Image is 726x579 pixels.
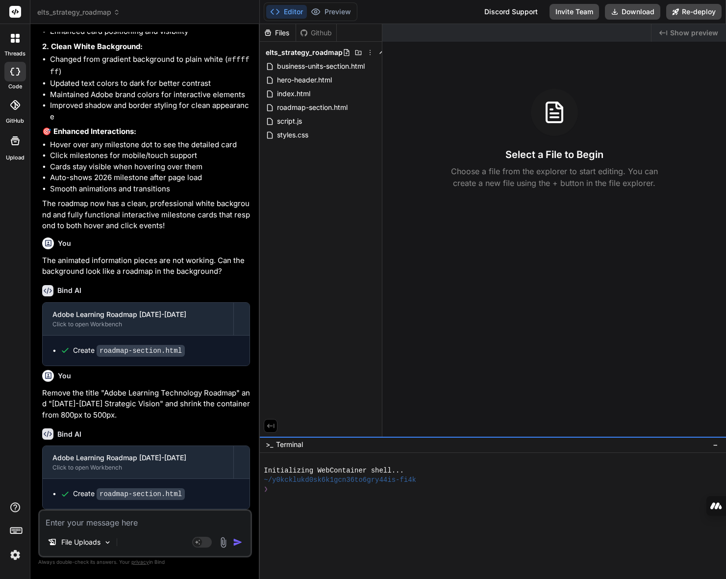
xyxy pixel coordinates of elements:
[50,78,250,89] li: Updated text colors to dark for better contrast
[50,89,250,101] li: Maintained Adobe brand colors for interactive elements
[43,446,233,478] button: Adobe Learning Roadmap [DATE]-[DATE]Click to open Workbench
[605,4,660,20] button: Download
[276,74,333,86] span: hero-header.html
[37,7,120,17] span: elts_strategy_roadmap
[50,150,250,161] li: Click milestones for mobile/touch support
[97,488,185,500] code: roadmap-section.html
[264,475,416,485] span: ~/y0kcklukd0sk6k1gcn36to6gry44is-fi4k
[131,559,149,565] span: privacy
[42,255,250,277] p: The animated information pieces are not working. Can the background look like a roadmap in the ba...
[50,161,250,173] li: Cards stay visible when hovering over them
[6,117,24,125] label: GitHub
[38,557,252,567] p: Always double-check its answers. Your in Bind
[50,184,250,195] li: Smooth animations and transitions
[713,440,718,449] span: −
[97,345,185,357] code: roadmap-section.html
[260,28,296,38] div: Files
[276,115,303,127] span: script.js
[666,4,722,20] button: Re-deploy
[73,345,185,356] div: Create
[8,82,22,91] label: code
[4,50,25,58] label: threads
[276,102,349,113] span: roadmap-section.html
[266,440,273,449] span: >_
[276,129,309,141] span: styles.css
[266,5,307,19] button: Editor
[445,165,664,189] p: Choose a file from the explorer to start editing. You can create a new file using the + button in...
[43,303,233,335] button: Adobe Learning Roadmap [DATE]-[DATE]Click to open Workbench
[307,5,355,19] button: Preview
[670,28,718,38] span: Show preview
[50,100,250,122] li: Improved shadow and border styling for clean appearance
[42,388,250,421] p: Remove the title "Adobe Learning Technology Roadmap" and "[DATE]-[DATE] Strategic Vision" and shr...
[276,60,366,72] span: business-units-section.html
[478,4,544,20] div: Discord Support
[6,154,25,162] label: Upload
[711,437,720,452] button: −
[52,453,224,463] div: Adobe Learning Roadmap [DATE]-[DATE]
[550,4,599,20] button: Invite Team
[58,238,71,248] h6: You
[50,56,250,77] code: #ffffff
[276,88,311,100] span: index.html
[7,547,24,563] img: settings
[73,489,185,499] div: Create
[103,538,112,547] img: Pick Models
[42,198,250,232] p: The roadmap now has a clean, professional white background and fully functional interactive miles...
[52,310,224,319] div: Adobe Learning Roadmap [DATE]-[DATE]
[57,286,81,295] h6: Bind AI
[266,48,343,57] span: elts_strategy_roadmap
[276,440,303,449] span: Terminal
[296,28,336,38] div: Github
[218,537,229,548] img: attachment
[264,466,404,475] span: Initializing WebContainer shell...
[264,485,269,494] span: ❯
[42,42,143,51] strong: 2. Clean White Background:
[52,464,224,472] div: Click to open Workbench
[42,127,136,136] strong: 🎯 Enhanced Interactions:
[50,172,250,184] li: Auto-shows 2026 milestone after page load
[58,371,71,381] h6: You
[233,537,243,547] img: icon
[61,537,100,547] p: File Uploads
[50,54,250,78] li: Changed from gradient background to plain white ( )
[505,148,603,161] h3: Select a File to Begin
[57,429,81,439] h6: Bind AI
[52,320,224,328] div: Click to open Workbench
[50,139,250,151] li: Hover over any milestone dot to see the detailed card
[50,26,250,37] li: Enhanced card positioning and visibility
